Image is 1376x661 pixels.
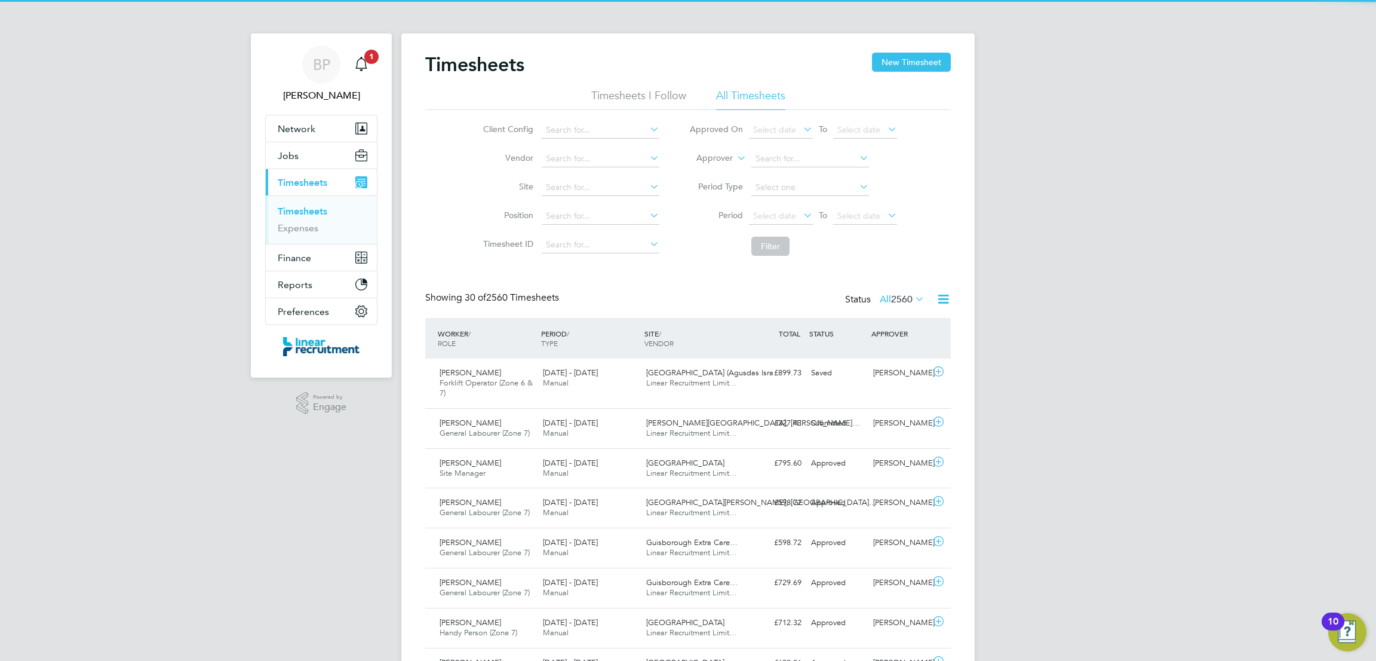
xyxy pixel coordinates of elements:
label: Period [689,210,743,221]
span: Linear Recruitment Limit… [646,628,737,638]
span: General Labourer (Zone 7) [440,428,530,438]
div: Approved [806,454,868,473]
span: General Labourer (Zone 7) [440,547,530,558]
label: Client Config [480,124,533,134]
span: Select date [837,124,880,135]
nav: Main navigation [251,33,392,378]
h2: Timesheets [425,53,524,76]
span: Select date [753,210,796,221]
label: Timesheet ID [480,238,533,249]
span: Linear Recruitment Limit… [646,587,737,598]
button: Timesheets [266,169,377,195]
li: All Timesheets [716,88,785,110]
div: £795.60 [744,454,806,473]
label: Period Type [689,181,743,192]
div: [PERSON_NAME] [868,414,930,433]
span: General Labourer (Zone 7) [440,507,530,518]
span: Forklift Operator (Zone 6 & 7) [440,378,533,398]
span: Select date [837,210,880,221]
span: Guisborough Extra Care… [646,577,738,587]
div: WORKER [435,323,538,354]
a: Go to home page [265,337,377,356]
input: Search for... [542,122,659,139]
a: 1 [349,45,373,84]
input: Search for... [542,179,659,196]
span: Linear Recruitment Limit… [646,507,737,518]
span: [PERSON_NAME] [440,577,501,587]
span: ROLE [438,338,456,348]
button: Finance [266,244,377,271]
span: Linear Recruitment Limit… [646,428,737,438]
div: Approved [806,493,868,513]
input: Search for... [542,151,659,167]
div: £598.72 [744,493,806,513]
div: [PERSON_NAME] [868,454,930,473]
img: linearrecruitment-logo-retina.png [283,337,360,356]
span: TOTAL [779,329,800,338]
button: Filter [751,237,790,256]
span: Timesheets [278,177,327,188]
button: New Timesheet [872,53,951,72]
label: Position [480,210,533,221]
div: Submitted [806,414,868,433]
button: Network [266,115,377,142]
span: Guisborough Extra Care… [646,537,738,547]
label: Vendor [480,152,533,163]
span: / [468,329,471,338]
span: Manual [543,428,569,438]
div: £327.43 [744,414,806,433]
span: [PERSON_NAME] [440,368,501,378]
span: Jobs [278,150,299,161]
span: To [815,207,831,223]
span: General Labourer (Zone 7) [440,587,530,598]
span: Linear Recruitment Limit… [646,547,737,558]
div: £712.32 [744,613,806,633]
span: [DATE] - [DATE] [543,537,598,547]
span: [PERSON_NAME] [440,458,501,468]
span: Linear Recruitment Limit… [646,378,737,388]
span: Site Manager [440,468,486,478]
button: Jobs [266,142,377,169]
span: Manual [543,547,569,558]
span: / [567,329,569,338]
span: [PERSON_NAME][GEOGRAPHIC_DATA], [PERSON_NAME]… [646,418,860,428]
span: Finance [278,252,311,264]
span: [PERSON_NAME] [440,537,501,547]
div: APPROVER [868,323,930,344]
span: Manual [543,628,569,638]
span: BP [313,57,330,72]
span: [PERSON_NAME] [440,617,501,628]
span: [PERSON_NAME] [440,497,501,507]
span: [DATE] - [DATE] [543,497,598,507]
div: Saved [806,363,868,383]
span: Select date [753,124,796,135]
span: [GEOGRAPHIC_DATA][PERSON_NAME], [GEOGRAPHIC_DATA]… [646,497,877,507]
span: Linear Recruitment Limit… [646,468,737,478]
div: [PERSON_NAME] [868,493,930,513]
span: [GEOGRAPHIC_DATA] [646,617,724,628]
a: Powered byEngage [296,392,347,415]
input: Select one [751,179,869,196]
div: PERIOD [538,323,641,354]
span: To [815,121,831,137]
div: 10 [1328,622,1338,637]
button: Open Resource Center, 10 new notifications [1328,613,1366,651]
input: Search for... [542,237,659,253]
span: Manual [543,507,569,518]
div: [PERSON_NAME] [868,533,930,553]
span: Manual [543,468,569,478]
span: Handy Person (Zone 7) [440,628,517,638]
a: Timesheets [278,206,327,217]
span: [DATE] - [DATE] [543,458,598,468]
span: Manual [543,378,569,388]
div: Timesheets [266,195,377,244]
div: £598.72 [744,533,806,553]
span: 2560 [891,293,913,305]
span: [DATE] - [DATE] [543,368,598,378]
div: [PERSON_NAME] [868,363,930,383]
span: [GEOGRAPHIC_DATA] (Agusdas Isra… [646,368,781,378]
span: [PERSON_NAME] [440,418,501,428]
div: SITE [641,323,745,354]
span: Bethan Parr [265,88,377,103]
span: Powered by [313,392,346,402]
